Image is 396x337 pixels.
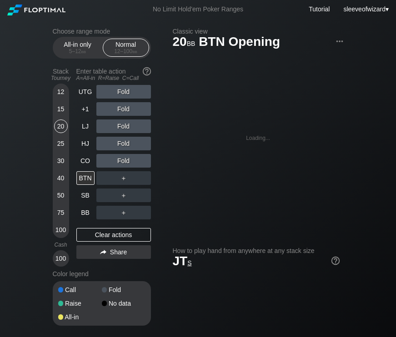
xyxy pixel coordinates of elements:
div: LJ [76,119,95,133]
img: ellipsis.fd386fe8.svg [335,36,345,46]
span: 20 [171,35,197,50]
div: 12 [54,85,68,99]
img: share.864f2f62.svg [100,250,106,255]
div: BTN [76,171,95,185]
div: 5 – 12 [59,48,97,55]
div: HJ [76,137,95,150]
div: 40 [54,171,68,185]
div: Fold [96,102,151,116]
div: A=All-in R=Raise C=Call [76,75,151,81]
div: +1 [76,102,95,116]
div: ▾ [341,4,390,14]
h2: Choose range mode [53,28,151,35]
h2: How to play hand from anywhere at any stack size [173,247,340,254]
div: Loading... [246,135,270,141]
div: Fold [102,287,145,293]
div: Fold [96,154,151,168]
div: CO [76,154,95,168]
span: BTN Opening [197,35,281,50]
div: 30 [54,154,68,168]
div: Fold [96,85,151,99]
span: JT [173,254,192,268]
div: 100 [54,223,68,237]
img: help.32db89a4.svg [331,256,341,266]
div: 25 [54,137,68,150]
div: UTG [76,85,95,99]
div: Raise [58,300,102,307]
div: Normal [105,39,147,56]
div: ＋ [96,171,151,185]
div: 20 [54,119,68,133]
div: 50 [54,188,68,202]
img: help.32db89a4.svg [142,66,152,76]
div: 75 [54,206,68,219]
div: All-in [58,314,102,320]
div: All-in only [57,39,99,56]
div: SB [76,188,95,202]
div: Clear actions [76,228,151,242]
div: Tourney [49,75,73,81]
div: Color legend [53,267,151,281]
span: sleeveofwizard [343,5,386,13]
span: bb [187,38,195,48]
span: bb [81,48,86,55]
div: ＋ [96,206,151,219]
div: Stack [49,64,73,85]
div: Share [76,245,151,259]
img: Floptimal logo [7,5,65,15]
div: Fold [96,119,151,133]
span: s [187,257,191,267]
div: No data [102,300,145,307]
div: 100 [54,252,68,265]
h2: Classic view [173,28,344,35]
div: Enter table action [76,64,151,85]
div: 12 – 100 [107,48,145,55]
a: Tutorial [309,5,330,13]
div: No Limit Hold’em Poker Ranges [139,5,257,15]
div: Cash [49,242,73,248]
div: 15 [54,102,68,116]
div: Fold [96,137,151,150]
div: BB [76,206,95,219]
div: Call [58,287,102,293]
div: ＋ [96,188,151,202]
span: bb [132,48,137,55]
